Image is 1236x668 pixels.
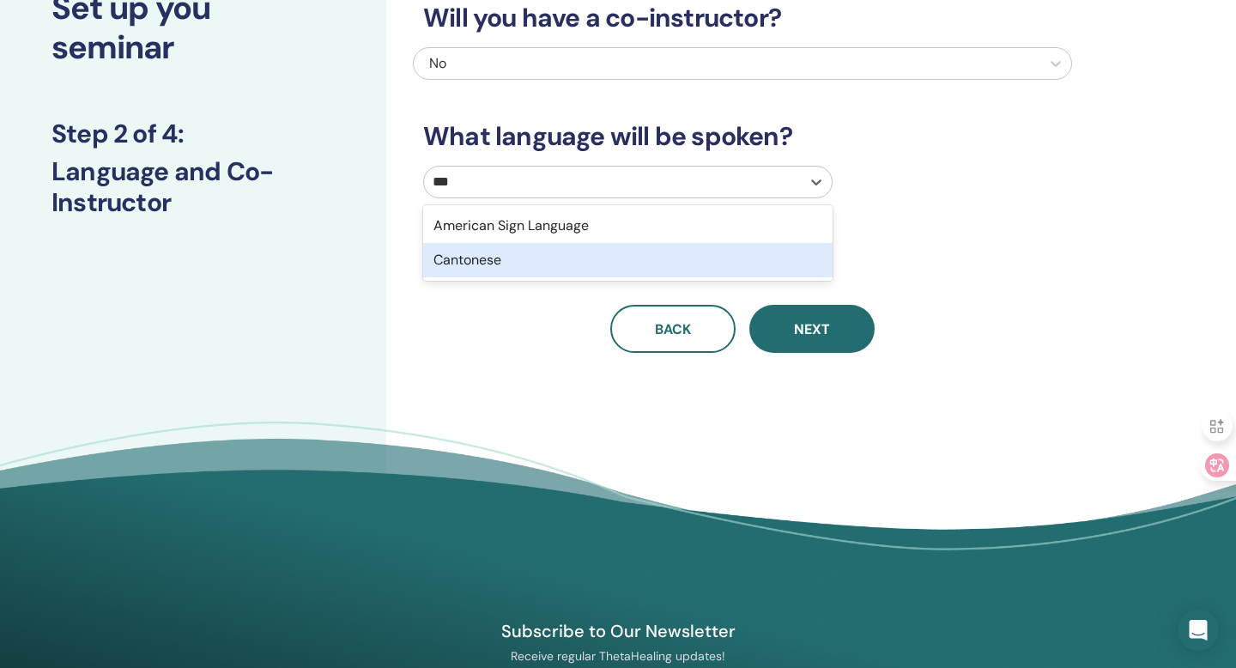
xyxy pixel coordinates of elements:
div: Open Intercom Messenger [1178,610,1219,651]
button: Back [610,305,736,353]
button: Next [749,305,875,353]
span: Next [794,320,830,338]
h3: What language will be spoken? [413,121,1072,152]
h3: Step 2 of 4 : [51,118,335,149]
h3: Will you have a co-instructor? [413,3,1072,33]
div: Cantonese [423,243,833,277]
h4: Subscribe to Our Newsletter [420,620,816,642]
h3: Language and Co-Instructor [51,156,335,218]
span: No [429,54,446,72]
span: Back [655,320,691,338]
p: Receive regular ThetaHealing updates! [420,648,816,664]
div: American Sign Language [423,209,833,243]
